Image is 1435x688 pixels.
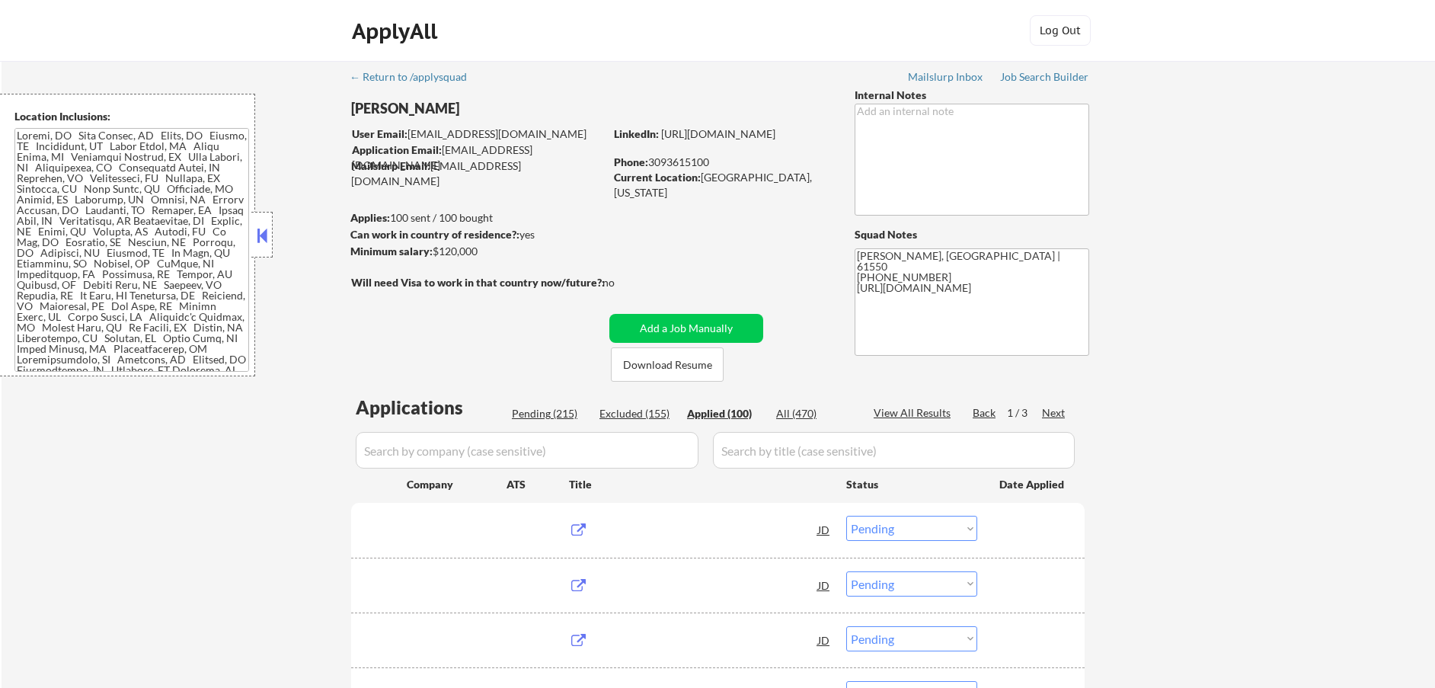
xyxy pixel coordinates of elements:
[855,227,1089,242] div: Squad Notes
[351,159,430,172] strong: Mailslurp Email:
[350,245,433,258] strong: Minimum salary:
[14,109,249,124] div: Location Inclusions:
[351,99,664,118] div: [PERSON_NAME]
[874,405,955,421] div: View All Results
[614,170,829,200] div: [GEOGRAPHIC_DATA], [US_STATE]
[351,158,604,188] div: [EMAIL_ADDRESS][DOMAIN_NAME]
[352,142,604,172] div: [EMAIL_ADDRESS][DOMAIN_NAME]
[661,127,775,140] a: [URL][DOMAIN_NAME]
[611,347,724,382] button: Download Resume
[614,171,701,184] strong: Current Location:
[602,275,646,290] div: no
[352,126,604,142] div: [EMAIL_ADDRESS][DOMAIN_NAME]
[407,477,507,492] div: Company
[569,477,832,492] div: Title
[350,228,519,241] strong: Can work in country of residence?:
[776,406,852,421] div: All (470)
[352,143,442,156] strong: Application Email:
[356,398,507,417] div: Applications
[973,405,997,421] div: Back
[908,72,984,82] div: Mailslurp Inbox
[846,470,977,498] div: Status
[855,88,1089,103] div: Internal Notes
[350,227,599,242] div: yes
[1000,72,1089,82] div: Job Search Builder
[350,71,481,86] a: ← Return to /applysquad
[817,516,832,543] div: JD
[350,211,390,224] strong: Applies:
[1030,15,1091,46] button: Log Out
[512,406,588,421] div: Pending (215)
[687,406,763,421] div: Applied (100)
[350,72,481,82] div: ← Return to /applysquad
[999,477,1066,492] div: Date Applied
[1000,71,1089,86] a: Job Search Builder
[1007,405,1042,421] div: 1 / 3
[356,432,698,469] input: Search by company (case sensitive)
[713,432,1075,469] input: Search by title (case sensitive)
[350,210,604,226] div: 100 sent / 100 bought
[609,314,763,343] button: Add a Job Manually
[351,276,605,289] strong: Will need Visa to work in that country now/future?:
[614,155,648,168] strong: Phone:
[507,477,569,492] div: ATS
[352,18,442,44] div: ApplyAll
[599,406,676,421] div: Excluded (155)
[350,244,604,259] div: $120,000
[614,155,829,170] div: 3093615100
[908,71,984,86] a: Mailslurp Inbox
[352,127,407,140] strong: User Email:
[817,626,832,654] div: JD
[614,127,659,140] strong: LinkedIn:
[1042,405,1066,421] div: Next
[817,571,832,599] div: JD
